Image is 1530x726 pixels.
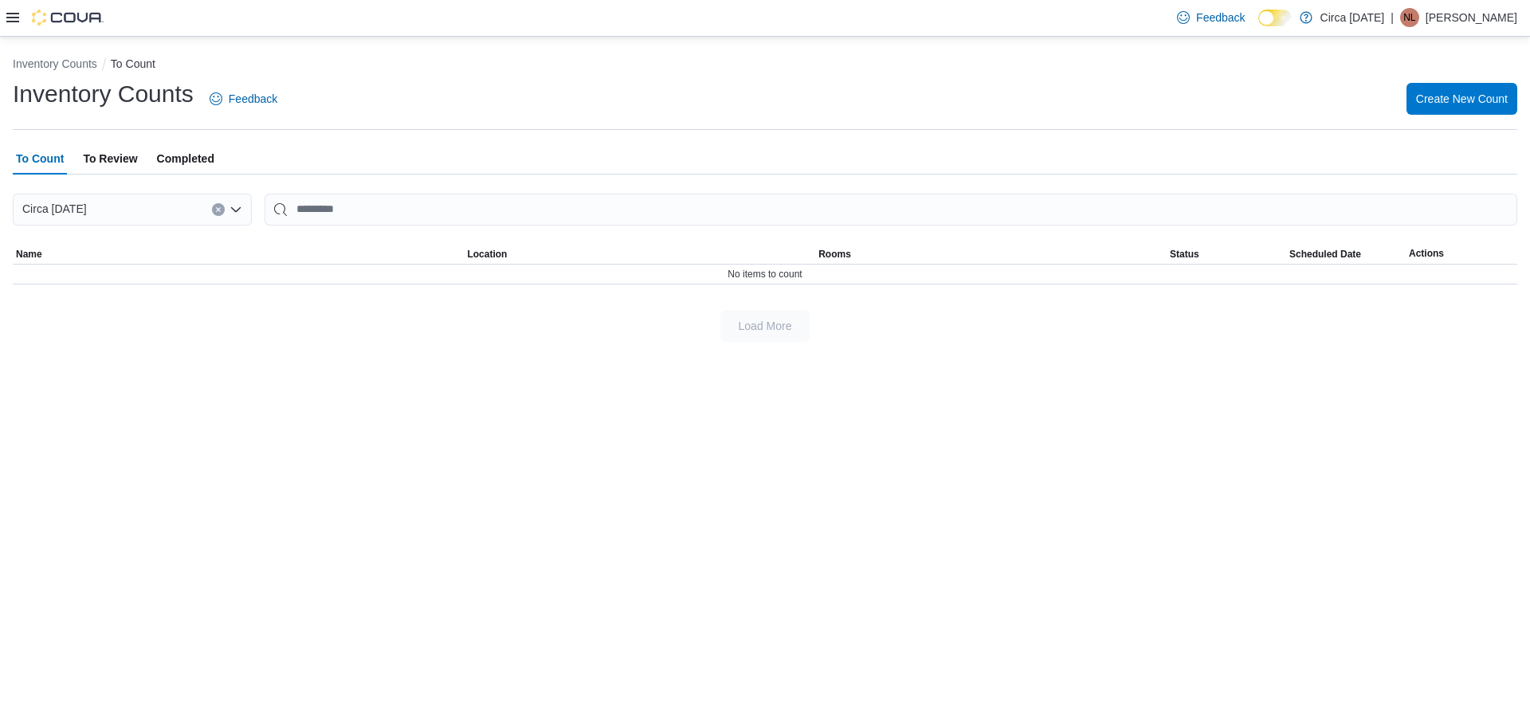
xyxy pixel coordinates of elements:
span: Create New Count [1416,91,1508,107]
button: Inventory Counts [13,57,97,70]
span: Circa [DATE] [22,199,87,218]
span: NL [1403,8,1415,27]
p: Circa [DATE] [1320,8,1385,27]
nav: An example of EuiBreadcrumbs [13,56,1517,75]
button: Create New Count [1406,83,1517,115]
input: Dark Mode [1258,10,1292,26]
button: Location [464,245,815,264]
button: Load More [720,310,810,342]
span: Completed [157,143,214,175]
button: Rooms [815,245,1167,264]
span: Scheduled Date [1289,248,1361,261]
span: Load More [739,318,792,334]
span: To Review [83,143,137,175]
button: Scheduled Date [1286,245,1406,264]
p: [PERSON_NAME] [1426,8,1517,27]
span: Feedback [229,91,277,107]
input: This is a search bar. After typing your query, hit enter to filter the results lower in the page. [265,194,1517,226]
span: Rooms [818,248,851,261]
span: To Count [16,143,64,175]
h1: Inventory Counts [13,78,194,110]
span: No items to count [728,268,802,281]
span: Name [16,248,42,261]
button: Status [1167,245,1286,264]
a: Feedback [203,83,284,115]
p: | [1391,8,1394,27]
img: Cova [32,10,104,26]
span: Actions [1409,247,1444,260]
span: Feedback [1196,10,1245,26]
a: Feedback [1171,2,1251,33]
span: Status [1170,248,1199,261]
button: Open list of options [229,203,242,216]
button: To Count [111,57,155,70]
span: Location [467,248,507,261]
span: Dark Mode [1258,26,1259,27]
button: Clear input [212,203,225,216]
div: Natasha Livermore [1400,8,1419,27]
button: Name [13,245,464,264]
